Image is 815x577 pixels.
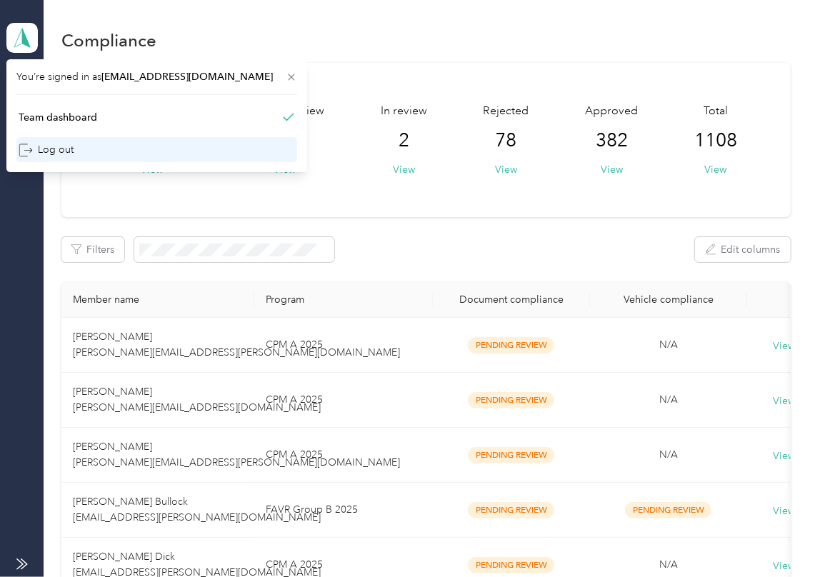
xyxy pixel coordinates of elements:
span: [PERSON_NAME] Bullock [EMAIL_ADDRESS][PERSON_NAME][DOMAIN_NAME] [73,496,321,523]
span: N/A [659,558,678,571]
td: CPM A 2025 [254,428,433,483]
span: Total [704,103,728,120]
span: 78 [496,129,517,152]
th: Program [254,282,433,318]
td: FAVR Group B 2025 [254,483,433,538]
span: Pending Review [625,502,711,518]
div: Team dashboard [19,110,97,125]
span: N/A [659,393,678,406]
button: View [495,162,517,177]
span: 2 [399,129,409,152]
span: 1108 [694,129,737,152]
div: Vehicle compliance [601,293,736,306]
span: Approved [585,103,638,120]
span: Rejected [484,103,529,120]
button: Edit columns [695,237,791,262]
div: Document compliance [444,293,579,306]
span: Pending Review [468,447,554,463]
th: Member name [61,282,254,318]
button: View [705,162,727,177]
iframe: Everlance-gr Chat Button Frame [735,497,815,577]
td: CPM A 2025 [254,373,433,428]
h1: Compliance [61,33,156,48]
span: Pending Review [468,392,554,408]
span: In review [381,103,427,120]
span: N/A [659,338,678,351]
span: [PERSON_NAME] [PERSON_NAME][EMAIL_ADDRESS][PERSON_NAME][DOMAIN_NAME] [73,441,400,468]
button: View [393,162,415,177]
div: Log out [19,142,74,157]
span: Pending Review [468,337,554,353]
td: CPM A 2025 [254,318,433,373]
span: Pending Review [468,557,554,573]
span: [PERSON_NAME] [PERSON_NAME][EMAIL_ADDRESS][PERSON_NAME][DOMAIN_NAME] [73,331,400,358]
span: N/A [659,448,678,461]
span: You’re signed in as [16,69,297,84]
button: Filters [61,237,124,262]
span: [PERSON_NAME] [PERSON_NAME][EMAIL_ADDRESS][DOMAIN_NAME] [73,386,321,413]
span: 382 [596,129,628,152]
button: View [601,162,623,177]
span: Pending Review [468,502,554,518]
span: [EMAIL_ADDRESS][DOMAIN_NAME] [101,71,273,83]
